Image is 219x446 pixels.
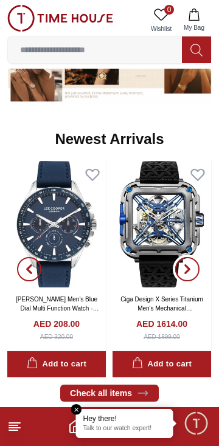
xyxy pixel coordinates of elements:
[40,332,73,341] div: AED 320.00
[7,161,106,287] img: Lee Cooper Men's Blue Dial Multi Function Watch - LC07598.399
[120,296,203,330] a: Ciga Design X Series Titanium Men's Mechanical Silver+Blue+Multi Color Dial Watch - X021-TIBU-W25BK
[113,351,211,377] button: Add to cart
[179,23,209,32] span: My Bag
[7,5,113,32] img: ...
[136,318,187,330] h4: AED 1614.00
[60,385,159,402] a: Check all items
[144,332,180,341] div: AED 1899.00
[16,296,99,321] a: [PERSON_NAME] Men's Blue Dial Multi Function Watch - LC07598.399
[33,318,80,330] h4: AED 208.00
[83,414,166,424] div: Hey there!
[183,410,210,437] div: Chat Widget
[132,357,192,371] div: Add to cart
[164,5,174,15] span: 0
[146,5,176,36] a: 0Wishlist
[7,351,106,377] button: Add to cart
[71,404,82,415] em: Close tooltip
[113,161,211,287] img: Ciga Design X Series Titanium Men's Mechanical Silver+Blue+Multi Color Dial Watch - X021-TIBU-W25BK
[55,129,164,149] h2: Newest Arrivals
[27,357,86,371] div: Add to cart
[176,5,212,36] button: My Bag
[68,419,83,434] a: Home
[146,24,176,33] span: Wishlist
[83,425,166,433] p: Talk to our watch expert!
